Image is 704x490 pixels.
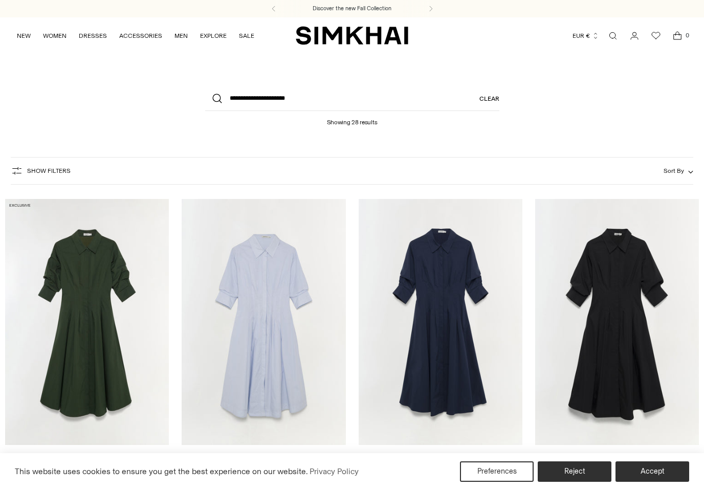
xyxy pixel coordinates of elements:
[683,31,692,40] span: 0
[327,111,378,126] h1: Showing 28 results
[646,26,666,46] a: Wishlist
[200,25,227,47] a: EXPLORE
[573,25,599,47] button: EUR €
[664,167,684,174] span: Sort By
[15,466,308,476] span: This website uses cookies to ensure you get the best experience on our website.
[119,25,162,47] a: ACCESSORIES
[667,26,688,46] a: Open cart modal
[460,461,534,482] button: Preferences
[313,5,391,13] a: Discover the new Fall Collection
[535,199,699,444] a: Signature Jazz Dress
[296,26,408,46] a: SIMKHAI
[17,25,31,47] a: NEW
[615,461,689,482] button: Accept
[359,199,522,444] a: Jazz Dress
[624,26,645,46] a: Go to the account page
[43,25,67,47] a: WOMEN
[664,165,693,176] button: Sort By
[205,86,230,111] button: Search
[182,199,345,444] a: Jazz Cotton Midi Dress
[174,25,188,47] a: MEN
[79,25,107,47] a: DRESSES
[239,25,254,47] a: SALE
[308,464,360,479] a: Privacy Policy (opens in a new tab)
[27,167,71,174] span: Show Filters
[11,163,71,179] button: Show Filters
[479,86,499,111] a: Clear
[5,199,169,444] a: Jazz Cotton Midi Dress
[538,461,611,482] button: Reject
[603,26,623,46] a: Open search modal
